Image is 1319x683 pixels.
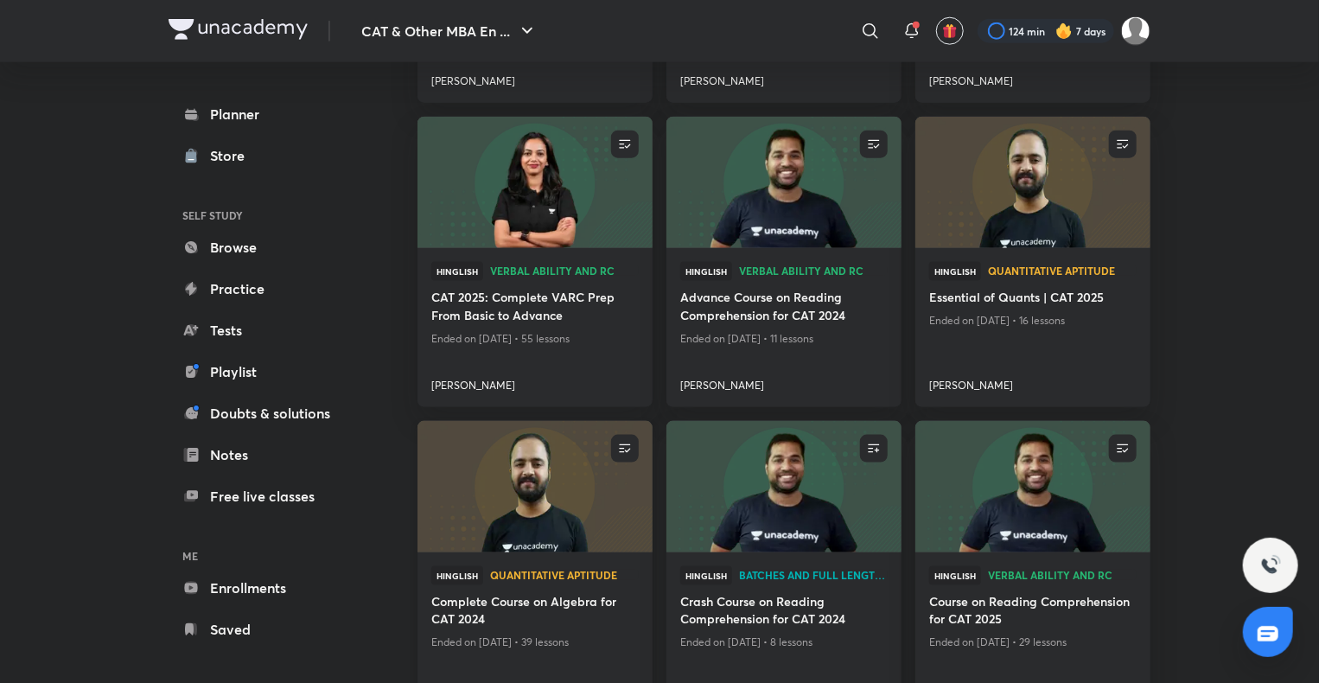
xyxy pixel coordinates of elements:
[431,288,639,328] a: CAT 2025: Complete VARC Prep From Basic to Advance
[988,570,1137,580] span: Verbal Ability and RC
[1121,16,1150,46] img: Aparna Dubey
[739,570,888,580] span: Batches and Full Length Courses
[415,116,654,250] img: new-thumbnail
[490,265,639,278] a: Verbal Ability and RC
[739,265,888,278] a: Verbal Ability and RC
[936,17,964,45] button: avatar
[431,67,639,89] a: [PERSON_NAME]
[169,437,369,472] a: Notes
[210,145,255,166] div: Store
[431,328,639,350] p: Ended on [DATE] • 55 lessons
[739,265,888,276] span: Verbal Ability and RC
[664,420,903,554] img: new-thumbnail
[169,201,369,230] h6: SELF STUDY
[169,271,369,306] a: Practice
[666,117,902,248] a: new-thumbnail
[1055,22,1073,40] img: streak
[169,19,308,44] a: Company Logo
[929,592,1137,632] a: Course on Reading Comprehension for CAT 2025
[929,67,1137,89] a: [PERSON_NAME]
[490,265,639,276] span: Verbal Ability and RC
[169,354,369,389] a: Playlist
[739,570,888,582] a: Batches and Full Length Courses
[680,592,888,632] a: Crash Course on Reading Comprehension for CAT 2024
[913,116,1152,250] img: new-thumbnail
[169,313,369,348] a: Tests
[169,541,369,571] h6: ME
[929,262,981,281] span: Hinglish
[415,420,654,554] img: new-thumbnail
[913,420,1152,554] img: new-thumbnail
[431,566,483,585] span: Hinglish
[169,19,308,40] img: Company Logo
[169,230,369,265] a: Browse
[929,632,1137,654] p: Ended on [DATE] • 29 lessons
[942,23,958,39] img: avatar
[431,262,483,281] span: Hinglish
[490,570,639,582] a: Quantitative Aptitude
[666,421,902,552] a: new-thumbnail
[680,328,888,350] p: Ended on [DATE] • 11 lessons
[988,265,1137,276] span: Quantitative Aptitude
[169,97,369,131] a: Planner
[169,612,369,647] a: Saved
[929,288,1137,310] a: Essential of Quants | CAT 2025
[431,592,639,632] a: Complete Course on Algebra for CAT 2024
[915,117,1150,248] a: new-thumbnail
[915,421,1150,552] a: new-thumbnail
[417,421,653,552] a: new-thumbnail
[988,570,1137,582] a: Verbal Ability and RC
[417,117,653,248] a: new-thumbnail
[680,566,732,585] span: Hinglish
[680,262,732,281] span: Hinglish
[431,632,639,654] p: Ended on [DATE] • 39 lessons
[169,479,369,514] a: Free live classes
[169,396,369,431] a: Doubts & solutions
[680,371,888,393] a: [PERSON_NAME]
[988,265,1137,278] a: Quantitative Aptitude
[680,67,888,89] a: [PERSON_NAME]
[929,566,981,585] span: Hinglish
[664,116,903,250] img: new-thumbnail
[929,371,1137,393] a: [PERSON_NAME]
[169,571,369,605] a: Enrollments
[1260,555,1281,576] img: ttu
[431,371,639,393] a: [PERSON_NAME]
[490,570,639,580] span: Quantitative Aptitude
[169,138,369,173] a: Store
[351,14,548,48] button: CAT & Other MBA En ...
[929,310,1137,332] p: Ended on [DATE] • 16 lessons
[680,632,888,654] p: Ended on [DATE] • 8 lessons
[680,288,888,328] a: Advance Course on Reading Comprehension for CAT 2024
